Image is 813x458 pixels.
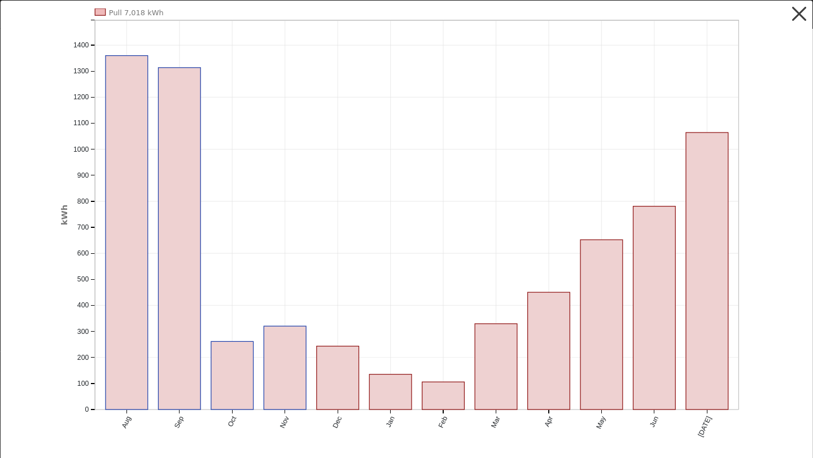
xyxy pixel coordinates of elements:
[489,415,502,429] text: Mar
[226,415,238,428] text: Oct
[77,249,89,257] text: 600
[85,406,89,413] text: 0
[73,41,89,49] text: 1400
[369,375,412,409] rect: onclick=""
[331,415,344,430] text: Dec
[73,146,89,153] text: 1000
[278,415,291,429] text: Nov
[59,205,69,225] text: kWh
[158,68,200,409] rect: onclick=""
[422,382,465,409] rect: onclick=""
[543,415,555,428] text: Apr
[106,56,148,410] rect: onclick=""
[77,275,89,283] text: 500
[475,324,517,409] rect: onclick=""
[77,328,89,336] text: 300
[73,120,89,127] text: 1100
[120,415,133,430] text: Aug
[173,415,185,430] text: Sep
[648,415,660,429] text: Jun
[77,171,89,179] text: 900
[264,326,306,409] rect: onclick=""
[77,380,89,387] text: 100
[211,342,253,410] rect: onclick=""
[633,206,676,409] rect: onclick=""
[686,133,728,409] rect: onclick=""
[77,302,89,310] text: 400
[437,415,449,429] text: Feb
[77,197,89,205] text: 800
[580,240,623,409] rect: onclick=""
[384,415,396,429] text: Jan
[77,354,89,362] text: 200
[73,67,89,75] text: 1300
[697,415,713,438] text: [DATE]
[109,8,164,17] text: Pull 7,018 kWh
[528,292,570,409] rect: onclick=""
[77,223,89,231] text: 700
[317,346,359,409] rect: onclick=""
[73,93,89,101] text: 1200
[595,415,607,430] text: May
